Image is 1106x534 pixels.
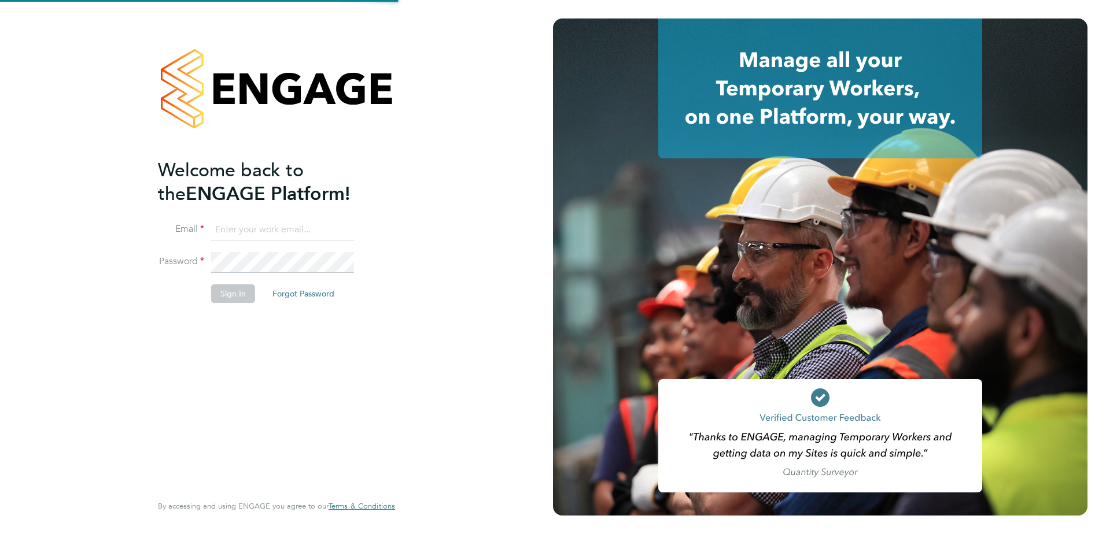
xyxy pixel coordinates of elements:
[211,220,354,240] input: Enter your work email...
[263,284,344,303] button: Forgot Password
[158,255,204,268] label: Password
[329,501,395,511] span: Terms & Conditions
[158,223,204,235] label: Email
[211,284,255,303] button: Sign In
[158,501,395,511] span: By accessing and using ENGAGE you agree to our
[329,502,395,511] a: Terms & Conditions
[158,158,384,206] h2: ENGAGE Platform!
[158,159,304,205] span: Welcome back to the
